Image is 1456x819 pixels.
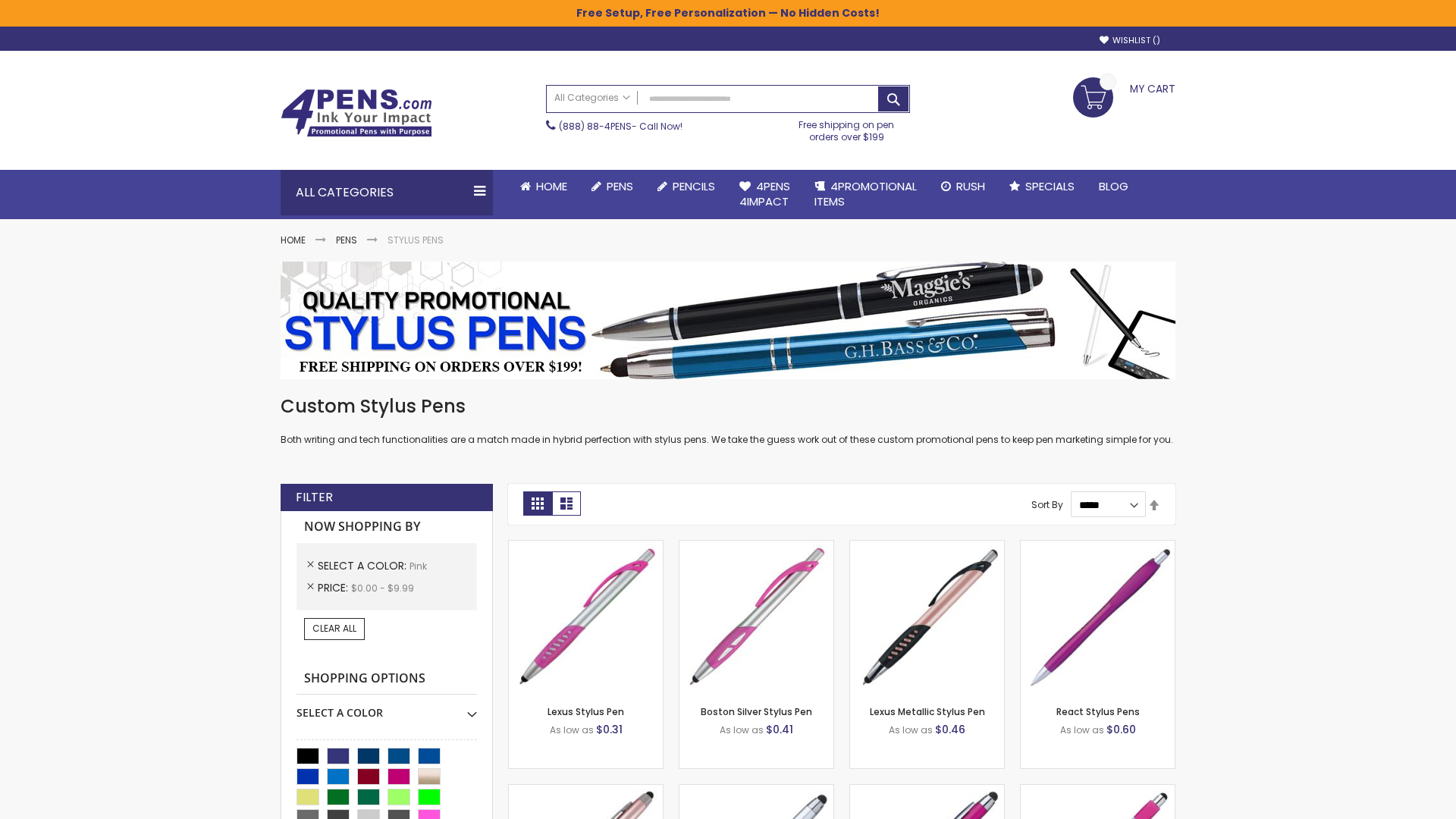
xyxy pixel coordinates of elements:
[554,92,630,104] span: All Categories
[1106,722,1136,737] span: $0.60
[783,113,911,143] div: Free shipping on pen orders over $199
[645,170,727,203] a: Pencils
[956,178,985,194] span: Rush
[296,489,333,506] strong: Filter
[1021,540,1175,553] a: React Stylus Pens-Pink
[579,170,645,203] a: Pens
[720,723,764,736] span: As low as
[559,120,682,133] span: - Call Now!
[336,234,357,246] a: Pens
[679,784,833,797] a: Silver Cool Grip Stylus Pen-Pink
[850,541,1004,695] img: Lexus Metallic Stylus Pen-Pink
[559,120,632,133] a: (888) 88-4PENS
[889,723,933,736] span: As low as
[766,722,793,737] span: $0.41
[1021,541,1175,695] img: React Stylus Pens-Pink
[312,622,356,635] span: Clear All
[281,234,306,246] a: Home
[596,722,623,737] span: $0.31
[1031,498,1063,511] label: Sort By
[281,394,1175,419] h1: Custom Stylus Pens
[1060,723,1104,736] span: As low as
[935,722,965,737] span: $0.46
[739,178,790,209] span: 4Pens 4impact
[509,540,663,553] a: Lexus Stylus Pen-Pink
[607,178,633,194] span: Pens
[297,695,477,720] div: Select A Color
[508,170,579,203] a: Home
[304,618,365,639] a: Clear All
[536,178,567,194] span: Home
[1025,178,1075,194] span: Specials
[281,262,1175,379] img: Stylus Pens
[814,178,917,209] span: 4PROMOTIONAL ITEMS
[1056,705,1140,718] a: React Stylus Pens
[318,580,351,595] span: Price
[509,784,663,797] a: Lory Metallic Stylus Pen-Pink
[727,170,802,219] a: 4Pens4impact
[802,170,929,219] a: 4PROMOTIONALITEMS
[281,89,432,137] img: 4Pens Custom Pens and Promotional Products
[351,582,414,595] span: $0.00 - $9.99
[318,558,409,573] span: Select A Color
[281,170,493,215] div: All Categories
[388,234,444,246] strong: Stylus Pens
[1021,784,1175,797] a: Pearl Element Stylus Pens-Pink
[409,560,427,573] span: Pink
[547,86,638,111] a: All Categories
[1100,35,1160,46] a: Wishlist
[997,170,1087,203] a: Specials
[870,705,985,718] a: Lexus Metallic Stylus Pen
[1099,178,1128,194] span: Blog
[523,491,552,516] strong: Grid
[281,394,1175,447] div: Both writing and tech functionalities are a match made in hybrid perfection with stylus pens. We ...
[850,784,1004,797] a: Metallic Cool Grip Stylus Pen-Pink
[673,178,715,194] span: Pencils
[929,170,997,203] a: Rush
[550,723,594,736] span: As low as
[509,541,663,695] img: Lexus Stylus Pen-Pink
[679,540,833,553] a: Boston Silver Stylus Pen-Pink
[297,511,477,543] strong: Now Shopping by
[1087,170,1141,203] a: Blog
[701,705,812,718] a: Boston Silver Stylus Pen
[548,705,624,718] a: Lexus Stylus Pen
[850,540,1004,553] a: Lexus Metallic Stylus Pen-Pink
[679,541,833,695] img: Boston Silver Stylus Pen-Pink
[297,663,477,695] strong: Shopping Options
